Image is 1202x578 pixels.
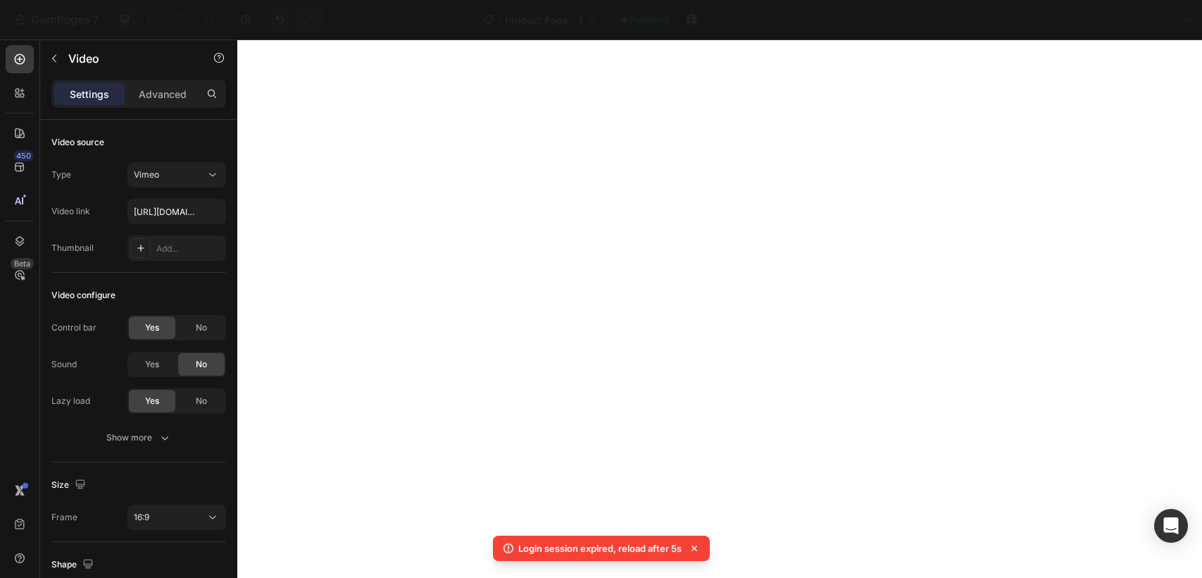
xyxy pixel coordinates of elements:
span: Yes [145,358,159,371]
span: / [499,13,502,27]
p: Login session expired, reload after 5s [518,541,682,555]
span: No [196,395,207,407]
span: No [196,358,207,371]
button: Show more [51,425,226,450]
p: Settings [70,87,109,102]
div: Open Intercom Messenger [1154,509,1188,543]
div: Show more [106,431,172,445]
button: 7 [6,6,105,34]
div: Shape [51,555,96,574]
div: Size [51,476,89,495]
div: Video link [51,205,90,218]
button: Save [1056,6,1103,34]
span: Vimeo [134,169,159,180]
div: Frame [51,511,77,524]
button: Vimeo [127,162,226,187]
span: 1 product assigned [927,13,1019,27]
div: Publish [1120,13,1156,27]
span: Yes [145,321,159,334]
div: Video configure [51,289,115,302]
button: Publish [1108,6,1167,34]
div: Video source [51,136,104,149]
iframe: Design area [237,39,1202,578]
span: Yes [145,395,159,407]
div: 450 [13,150,34,161]
button: 16:9 [127,505,226,530]
div: Sound [51,358,77,371]
span: Published [630,13,669,26]
div: Add... [156,242,223,255]
span: 16:9 [134,512,149,522]
div: Control bar [51,321,96,334]
div: Type [51,168,71,181]
div: Beta [11,258,34,269]
div: Undo/Redo [265,6,323,34]
p: 7 [92,11,99,28]
span: Product Page - 1 [505,13,582,27]
p: Video [68,50,188,67]
input: Insert video url here [127,199,226,224]
p: Advanced [139,87,187,102]
button: 1 product assigned [915,6,1051,34]
div: Lazy load [51,395,90,407]
div: Thumbnail [51,242,94,254]
span: No [196,321,207,334]
span: Save [1068,14,1091,26]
